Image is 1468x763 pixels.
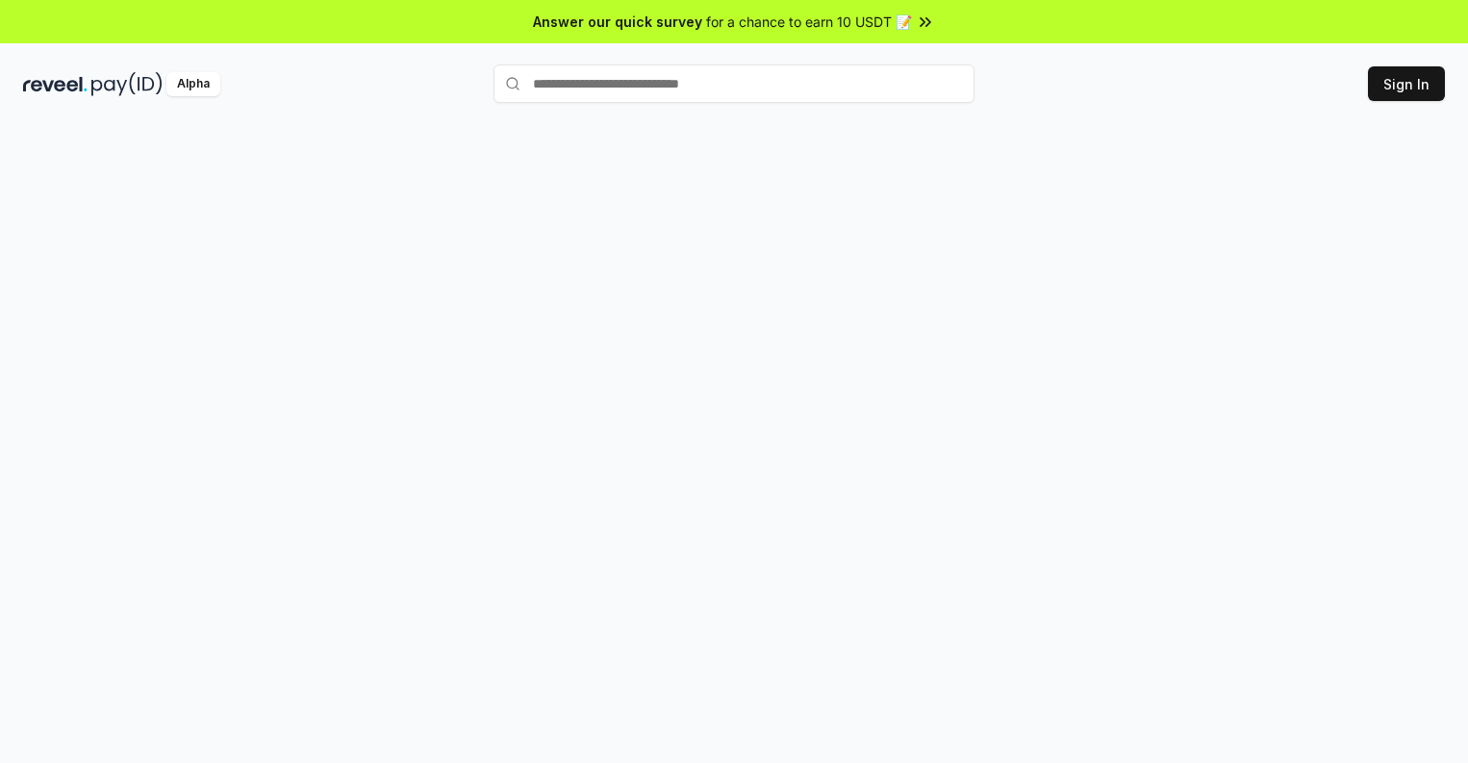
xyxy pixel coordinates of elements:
[166,72,220,96] div: Alpha
[533,12,702,32] span: Answer our quick survey
[706,12,912,32] span: for a chance to earn 10 USDT 📝
[23,72,88,96] img: reveel_dark
[1368,66,1445,101] button: Sign In
[91,72,163,96] img: pay_id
